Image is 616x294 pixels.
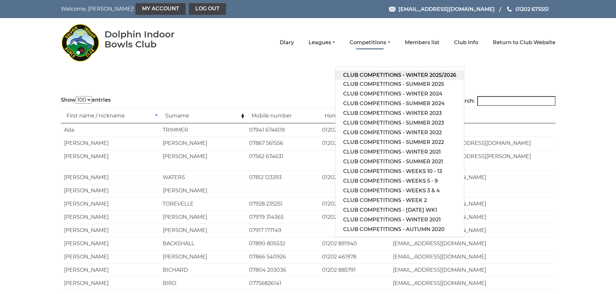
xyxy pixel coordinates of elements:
[335,186,464,196] a: Club competitions - Weeks 3 & 4
[61,123,159,137] td: Ada
[390,137,556,150] td: [PERSON_NAME][EMAIL_ADDRESS][DOMAIN_NAME]
[159,224,246,237] td: [PERSON_NAME]
[390,277,556,290] td: [EMAIL_ADDRESS][DOMAIN_NAME]
[390,237,556,250] td: [EMAIL_ADDRESS][DOMAIN_NAME]
[246,237,319,250] td: 07890 805532
[61,3,261,15] nav: Welcome, [PERSON_NAME]!
[61,237,159,250] td: [PERSON_NAME]
[159,250,246,263] td: [PERSON_NAME]
[280,39,294,46] a: Diary
[335,79,464,89] a: Club competitions - Summer 2025
[104,29,195,49] div: Dolphin Indoor Bowls Club
[390,250,556,263] td: [EMAIL_ADDRESS][DOMAIN_NAME]
[390,263,556,277] td: [EMAIL_ADDRESS][DOMAIN_NAME]
[390,171,556,184] td: [EMAIL_ADDRESS][DOMAIN_NAME]
[319,108,390,123] td: Home number
[61,137,159,150] td: [PERSON_NAME]
[335,225,464,234] a: Club competitions - Autumn 2020
[76,96,92,104] select: Showentries
[246,108,319,123] td: Mobile number
[319,123,390,137] td: 01202 381134
[477,96,556,106] input: Search:
[246,150,319,171] td: 07562 674631
[335,215,464,225] a: Club competitions - Winter 2021
[335,137,464,147] a: Club competitions - Summer 2022
[61,277,159,290] td: [PERSON_NAME]
[454,39,478,46] a: Club Info
[159,108,246,123] td: Surname: activate to sort column ascending
[61,171,159,184] td: [PERSON_NAME]
[159,123,246,137] td: TRIMMER
[159,184,246,197] td: [PERSON_NAME]
[61,184,159,197] td: [PERSON_NAME]
[61,96,111,104] label: Show entries
[159,277,246,290] td: BIRD
[246,224,319,237] td: 07917 177149
[319,250,390,263] td: 01202 461978
[335,176,464,186] a: Club competitions - Weeks 5 - 9
[335,128,464,137] a: Club competitions - Winter 2022
[507,6,512,12] img: Phone us
[61,150,159,171] td: [PERSON_NAME]
[246,263,319,277] td: 07804 203036
[159,263,246,277] td: BICHARD
[390,210,556,224] td: [EMAIL_ADDRESS][DOMAIN_NAME]
[335,70,464,80] a: Club competitions - Winter 2025/2026
[335,89,464,99] a: Club competitions - Winter 2024
[335,167,464,176] a: Club competitions - Weeks 10 - 13
[389,5,495,13] a: Email [EMAIL_ADDRESS][DOMAIN_NAME]
[319,237,390,250] td: 01202 891940
[61,224,159,237] td: [PERSON_NAME]
[189,3,226,15] a: Log out
[159,197,246,210] td: TOREVELLE
[246,123,319,137] td: 07941 674609
[135,3,186,15] a: My Account
[246,137,319,150] td: 07867 561556
[390,108,556,123] td: Email
[335,67,464,237] ul: Competitions
[61,263,159,277] td: [PERSON_NAME]
[61,108,159,123] td: First name / nickname: activate to sort column descending
[246,171,319,184] td: 07812 123393
[350,39,390,46] a: Competitions
[319,171,390,184] td: 01202 576293
[159,137,246,150] td: [PERSON_NAME]
[390,150,556,171] td: [PERSON_NAME][EMAIL_ADDRESS][PERSON_NAME][DOMAIN_NAME]
[405,39,439,46] a: Members list
[159,237,246,250] td: BACKSHALL
[455,96,556,106] label: Search:
[390,197,556,210] td: [EMAIL_ADDRESS][DOMAIN_NAME]
[61,197,159,210] td: [PERSON_NAME]
[159,171,246,184] td: WATERS
[335,118,464,128] a: Club competitions - Summer 2023
[335,108,464,118] a: Club competitions - Winter 2023
[319,197,390,210] td: 01202 245945
[319,263,390,277] td: 01202 885791
[61,20,100,65] img: Dolphin Indoor Bowls Club
[61,210,159,224] td: [PERSON_NAME]
[335,196,464,205] a: Club competitions - Week 2
[61,250,159,263] td: [PERSON_NAME]
[390,224,556,237] td: [EMAIL_ADDRESS][DOMAIN_NAME]
[389,7,395,12] img: Email
[319,137,390,150] td: 01202 730688
[308,39,335,46] a: Leagues
[246,210,319,224] td: 07979 314365
[159,210,246,224] td: [PERSON_NAME]
[246,250,319,263] td: 07866 540926
[319,210,390,224] td: 01202 697812
[159,150,246,171] td: [PERSON_NAME]
[506,5,549,13] a: Phone us 01202 675551
[335,157,464,167] a: Club competitions - Summer 2021
[335,205,464,215] a: Club competitions - [DATE] wk1
[493,39,556,46] a: Return to Club Website
[335,147,464,157] a: Club competitions - Winter 2021
[246,197,319,210] td: 07928 235251
[515,6,549,12] span: 01202 675551
[246,277,319,290] td: 07756826141
[398,6,495,12] span: [EMAIL_ADDRESS][DOMAIN_NAME]
[335,99,464,108] a: Club competitions - Summer 2024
